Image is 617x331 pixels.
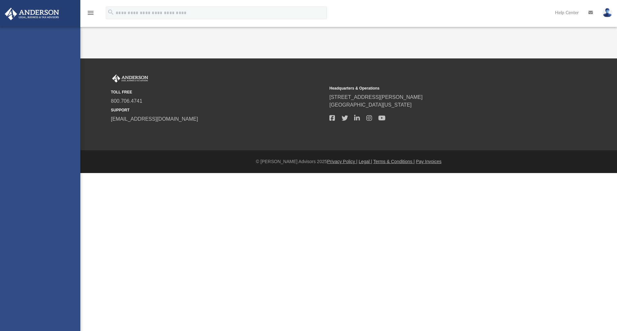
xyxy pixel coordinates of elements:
a: Legal | [359,159,372,164]
a: Privacy Policy | [327,159,358,164]
div: © [PERSON_NAME] Advisors 2025 [80,158,617,165]
i: menu [87,9,94,17]
img: Anderson Advisors Platinum Portal [111,74,149,83]
a: Pay Invoices [416,159,441,164]
i: search [107,9,114,16]
img: Anderson Advisors Platinum Portal [3,8,61,20]
a: [GEOGRAPHIC_DATA][US_STATE] [329,102,412,108]
img: User Pic [603,8,612,17]
a: 800.706.4741 [111,98,142,104]
a: menu [87,12,94,17]
small: Headquarters & Operations [329,85,543,91]
small: TOLL FREE [111,89,325,95]
small: SUPPORT [111,107,325,113]
a: Terms & Conditions | [373,159,415,164]
a: [EMAIL_ADDRESS][DOMAIN_NAME] [111,116,198,122]
a: [STREET_ADDRESS][PERSON_NAME] [329,94,423,100]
